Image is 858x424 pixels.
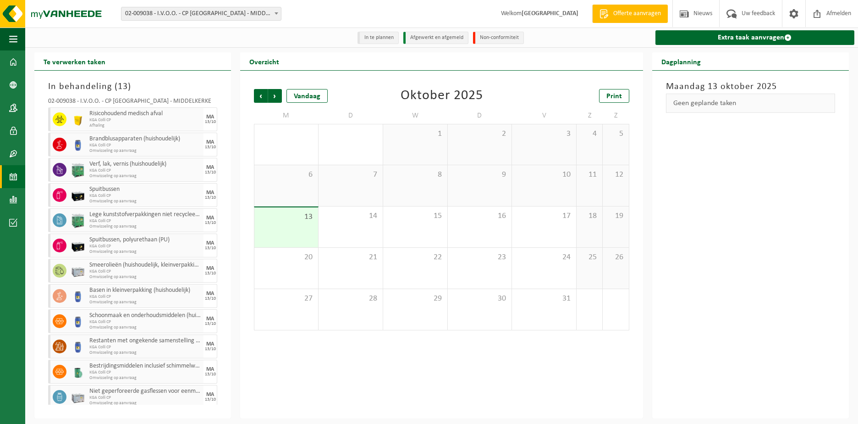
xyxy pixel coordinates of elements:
td: W [383,107,448,124]
div: 13/10 [205,145,216,150]
span: 15 [388,211,443,221]
span: 3 [517,129,572,139]
span: 4 [581,129,598,139]
span: 22 [388,252,443,262]
div: MA [206,240,214,246]
div: 13/10 [205,195,216,200]
span: Print [606,93,622,100]
span: Omwisseling op aanvraag [89,148,201,154]
span: 16 [452,211,507,221]
span: Smeerolieën (huishoudelijk, kleinverpakking) [89,262,201,269]
span: 1 [388,129,443,139]
img: PB-OT-0120-HPE-00-02 [71,138,85,151]
img: PB-LB-0680-HPE-BK-11 [71,239,85,252]
h2: Te verwerken taken [34,52,115,70]
span: 02-009038 - I.V.O.O. - CP MIDDELKERKE - MIDDELKERKE [121,7,281,21]
span: 02-009038 - I.V.O.O. - CP MIDDELKERKE - MIDDELKERKE [121,7,281,20]
div: MA [206,215,214,221]
td: D [319,107,383,124]
div: Geen geplande taken [666,94,835,113]
td: Z [603,107,629,124]
span: 9 [452,170,507,180]
span: KGA Colli CP [89,168,201,173]
span: 21 [323,252,378,262]
span: 24 [517,252,572,262]
span: Afhaling [89,123,201,128]
span: 13 [118,82,128,91]
img: PB-LB-0680-HPE-GY-11 [71,390,85,404]
span: KGA Colli CP [89,345,201,350]
span: 12 [607,170,624,180]
div: 13/10 [205,271,216,276]
a: Extra taak aanvragen [655,30,854,45]
span: Omwisseling op aanvraag [89,249,201,255]
span: Omwisseling op aanvraag [89,325,201,330]
h3: In behandeling ( ) [48,80,217,94]
span: Spuitbussen [89,186,201,193]
div: MA [206,190,214,195]
span: 19 [607,211,624,221]
div: 13/10 [205,221,216,225]
li: Afgewerkt en afgemeld [403,32,468,44]
span: KGA Colli CP [89,395,201,401]
span: 29 [388,294,443,304]
div: 13/10 [205,296,216,301]
span: Omwisseling op aanvraag [89,350,201,356]
span: Schoonmaak en onderhoudsmiddelen (huishoudelijk) [89,312,201,319]
strong: [GEOGRAPHIC_DATA] [522,10,578,17]
span: 18 [581,211,598,221]
span: 8 [388,170,443,180]
img: PB-OT-0120-HPE-00-02 [71,340,85,353]
img: PB-LB-0680-HPE-BK-11 [71,188,85,202]
span: 17 [517,211,572,221]
span: Omwisseling op aanvraag [89,375,201,381]
span: 13 [259,212,313,222]
div: MA [206,341,214,347]
img: PB-LB-0680-HPE-GY-11 [71,264,85,278]
div: Oktober 2025 [401,89,483,103]
div: 13/10 [205,170,216,175]
div: MA [206,114,214,120]
span: 7 [323,170,378,180]
span: Omwisseling op aanvraag [89,300,201,305]
span: 5 [607,129,624,139]
span: 10 [517,170,572,180]
span: 26 [607,252,624,262]
span: Lege kunststofverpakkingen niet recycleerbaar [89,211,201,218]
span: Niet geperforeerde gasflessen voor eenmalig gebruik (huishoudelijk) [89,388,201,395]
span: Basen in kleinverpakking (huishoudelijk) [89,287,201,294]
div: MA [206,316,214,322]
img: LP-SB-00050-HPE-22 [71,112,85,126]
span: KGA Colli CP [89,269,201,274]
td: V [512,107,577,124]
div: 13/10 [205,372,216,377]
span: KGA Colli CP [89,143,201,148]
a: Offerte aanvragen [592,5,668,23]
span: Offerte aanvragen [611,9,663,18]
li: In te plannen [357,32,399,44]
span: 14 [323,211,378,221]
div: 13/10 [205,397,216,402]
span: Vorige [254,89,268,103]
span: Omwisseling op aanvraag [89,274,201,280]
span: Omwisseling op aanvraag [89,401,201,406]
h2: Overzicht [240,52,288,70]
span: KGA Colli CP [89,370,201,375]
img: PB-HB-1400-HPE-GN-11 [71,213,85,228]
span: Omwisseling op aanvraag [89,224,201,229]
div: MA [206,392,214,397]
span: Omwisseling op aanvraag [89,173,201,179]
span: 11 [581,170,598,180]
span: Spuitbussen, polyurethaan (PU) [89,236,201,244]
img: PB-OT-0200-MET-00-02 [71,365,85,379]
span: 20 [259,252,313,262]
span: KGA Colli CP [89,218,201,224]
img: PB-OT-0120-HPE-00-02 [71,289,85,303]
li: Non-conformiteit [473,32,524,44]
span: KGA Colli CP [89,294,201,300]
h2: Dagplanning [652,52,710,70]
div: MA [206,367,214,372]
div: 02-009038 - I.V.O.O. - CP [GEOGRAPHIC_DATA] - MIDDELKERKE [48,98,217,107]
span: Restanten met ongekende samenstelling (huishoudelijk) [89,337,201,345]
div: 13/10 [205,322,216,326]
